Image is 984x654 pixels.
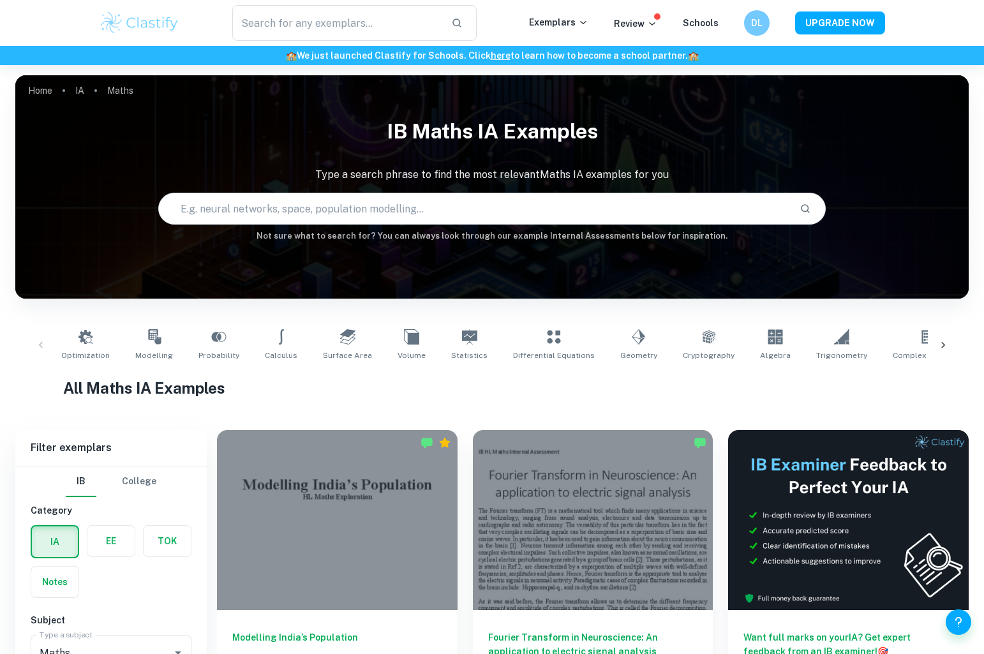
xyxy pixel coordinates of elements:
[31,503,191,517] h6: Category
[15,430,207,466] h6: Filter exemplars
[66,466,96,497] button: IB
[728,430,969,610] img: Thumbnail
[946,609,971,635] button: Help and Feedback
[688,50,699,61] span: 🏫
[107,84,133,98] p: Maths
[3,48,981,63] h6: We just launched Clastify for Schools. Click to learn how to become a school partner.
[15,230,969,242] h6: Not sure what to search for? You can always look through our example Internal Assessments below f...
[451,350,488,361] span: Statistics
[144,526,191,556] button: TOK
[40,629,93,640] label: Type a subject
[683,18,719,28] a: Schools
[893,350,963,361] span: Complex Numbers
[15,111,969,152] h1: IB Maths IA examples
[323,350,372,361] span: Surface Area
[620,350,657,361] span: Geometry
[61,350,110,361] span: Optimization
[99,10,180,36] img: Clastify logo
[816,350,867,361] span: Trigonometry
[794,198,816,219] button: Search
[75,82,84,100] a: IA
[491,50,511,61] a: here
[32,526,78,557] button: IA
[286,50,297,61] span: 🏫
[513,350,595,361] span: Differential Equations
[159,191,789,227] input: E.g. neural networks, space, population modelling...
[66,466,156,497] div: Filter type choice
[795,11,885,34] button: UPGRADE NOW
[135,350,173,361] span: Modelling
[760,350,791,361] span: Algebra
[438,436,451,449] div: Premium
[398,350,426,361] span: Volume
[614,17,657,31] p: Review
[198,350,239,361] span: Probability
[421,436,433,449] img: Marked
[232,5,441,41] input: Search for any exemplars...
[15,167,969,182] p: Type a search phrase to find the most relevant Maths IA examples for you
[28,82,52,100] a: Home
[683,350,734,361] span: Cryptography
[529,15,588,29] p: Exemplars
[750,16,764,30] h6: DL
[265,350,297,361] span: Calculus
[63,376,921,399] h1: All Maths IA Examples
[694,436,706,449] img: Marked
[122,466,156,497] button: College
[31,613,191,627] h6: Subject
[744,10,770,36] button: DL
[31,567,78,597] button: Notes
[87,526,135,556] button: EE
